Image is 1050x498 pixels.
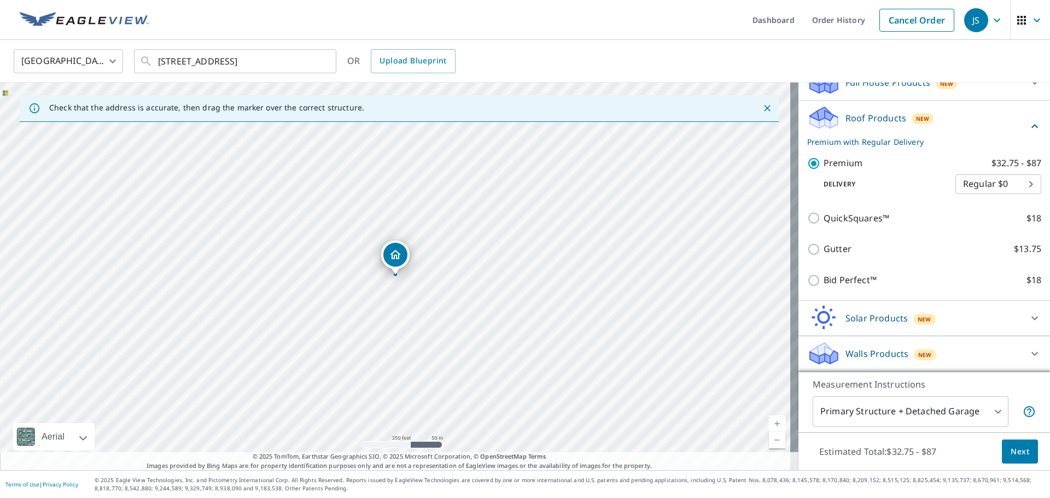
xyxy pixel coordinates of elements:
[20,12,149,28] img: EV Logo
[964,8,988,32] div: JS
[158,46,314,77] input: Search by address or latitude-longitude
[824,212,889,225] p: QuickSquares™
[1011,445,1029,459] span: Next
[253,452,546,461] span: © 2025 TomTom, Earthstar Geographics SIO, © 2025 Microsoft Corporation, ©
[916,114,930,123] span: New
[918,350,932,359] span: New
[879,9,954,32] a: Cancel Order
[845,112,906,125] p: Roof Products
[14,46,123,77] div: [GEOGRAPHIC_DATA]
[769,415,785,432] a: Current Level 17, Zoom In
[49,103,364,113] p: Check that the address is accurate, then drag the marker over the correct structure.
[381,241,410,274] div: Dropped pin, building 1, Residential property, 184 Spruce Point Rd Yarmouth, ME 04096
[807,305,1041,331] div: Solar ProductsNew
[769,432,785,448] a: Current Level 17, Zoom Out
[807,341,1041,367] div: Walls ProductsNew
[918,315,931,324] span: New
[813,396,1008,427] div: Primary Structure + Detached Garage
[371,49,455,73] a: Upload Blueprint
[807,136,1028,148] p: Premium with Regular Delivery
[824,156,862,170] p: Premium
[1026,212,1041,225] p: $18
[955,169,1041,200] div: Regular $0
[845,76,930,89] p: Full House Products
[991,156,1041,170] p: $32.75 - $87
[43,481,78,488] a: Privacy Policy
[480,452,526,460] a: OpenStreetMap
[807,179,955,189] p: Delivery
[760,101,774,115] button: Close
[1023,405,1036,418] span: Your report will include the primary structure and a detached garage if one exists.
[824,273,877,287] p: Bid Perfect™
[5,481,39,488] a: Terms of Use
[1026,273,1041,287] p: $18
[5,481,78,488] p: |
[13,423,95,450] div: Aerial
[347,49,456,73] div: OR
[845,347,908,360] p: Walls Products
[807,69,1041,96] div: Full House ProductsNew
[940,79,954,88] span: New
[813,378,1036,391] p: Measurement Instructions
[380,54,446,68] span: Upload Blueprint
[1002,440,1038,464] button: Next
[824,242,851,256] p: Gutter
[38,423,68,450] div: Aerial
[810,440,945,464] p: Estimated Total: $32.75 - $87
[1014,242,1041,256] p: $13.75
[95,476,1045,493] p: © 2025 Eagle View Technologies, Inc. and Pictometry International Corp. All Rights Reserved. Repo...
[845,312,908,325] p: Solar Products
[807,105,1041,148] div: Roof ProductsNewPremium with Regular Delivery
[528,452,546,460] a: Terms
